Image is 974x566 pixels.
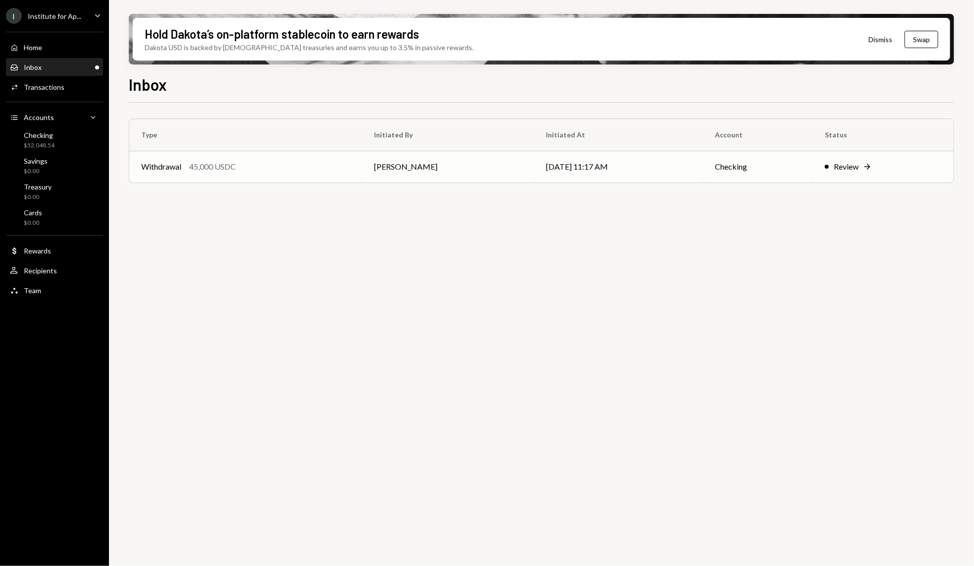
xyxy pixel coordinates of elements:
div: Checking [24,131,54,139]
div: Hold Dakota’s on-platform stablecoin to earn rewards [145,26,419,42]
th: Initiated At [534,119,703,151]
h1: Inbox [129,74,167,94]
td: [PERSON_NAME] [363,151,535,183]
div: Institute for Ap... [28,12,81,20]
div: Inbox [24,63,42,71]
div: Team [24,286,41,295]
a: Savings$0.00 [6,154,103,178]
a: Checking$52,048.54 [6,128,103,152]
a: Recipients [6,261,103,279]
a: Home [6,38,103,56]
div: Dakota USD is backed by [DEMOGRAPHIC_DATA] treasuries and earns you up to 3.5% in passive rewards. [145,42,474,53]
button: Dismiss [856,28,905,51]
th: Type [129,119,363,151]
td: [DATE] 11:17 AM [534,151,703,183]
a: Rewards [6,242,103,259]
div: 45,000 USDC [189,161,236,173]
th: Account [703,119,813,151]
a: Transactions [6,78,103,96]
a: Inbox [6,58,103,76]
button: Swap [905,31,938,48]
div: $0.00 [24,219,42,227]
div: Treasury [24,183,52,191]
div: Accounts [24,113,54,122]
div: Recipients [24,266,57,275]
a: Cards$0.00 [6,205,103,229]
th: Status [813,119,954,151]
div: Review [834,161,859,173]
div: Rewards [24,247,51,255]
a: Team [6,281,103,299]
div: Withdrawal [141,161,181,173]
div: Cards [24,208,42,217]
div: $52,048.54 [24,141,54,150]
div: $0.00 [24,167,48,176]
div: I [6,8,22,24]
div: Savings [24,157,48,165]
a: Accounts [6,108,103,126]
div: Transactions [24,83,64,91]
th: Initiated By [363,119,535,151]
div: $0.00 [24,193,52,201]
div: Home [24,43,42,52]
a: Treasury$0.00 [6,180,103,203]
td: Checking [703,151,813,183]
